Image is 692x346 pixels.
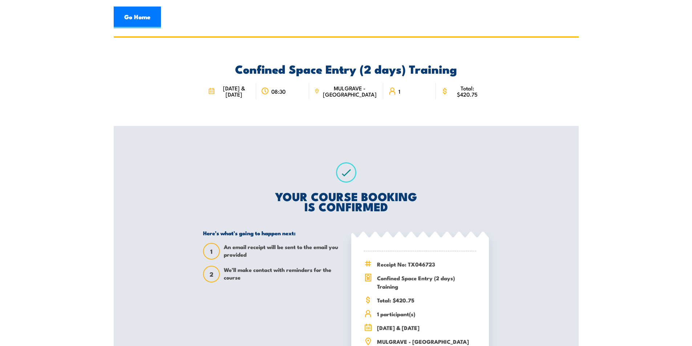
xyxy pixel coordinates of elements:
a: Go Home [114,7,161,28]
h2: Confined Space Entry (2 days) Training [203,64,489,74]
span: 08:30 [271,88,286,94]
span: MULGRAVE - [GEOGRAPHIC_DATA] [377,337,476,346]
span: 2 [204,270,219,278]
span: [DATE] & [DATE] [217,85,251,97]
span: Receipt No: TX046723 [377,260,476,268]
span: Confined Space Entry (2 days) Training [377,274,476,290]
span: Total: $420.75 [377,296,476,304]
span: MULGRAVE - [GEOGRAPHIC_DATA] [321,85,378,97]
span: Total: $420.75 [451,85,484,97]
h2: YOUR COURSE BOOKING IS CONFIRMED [203,191,489,211]
span: 1 [204,248,219,255]
span: An email receipt will be sent to the email you provided [224,243,341,260]
span: We’ll make contact with reminders for the course [224,266,341,282]
h5: Here’s what’s going to happen next: [203,229,341,236]
span: [DATE] & [DATE] [377,323,476,332]
span: 1 participant(s) [377,310,476,318]
span: 1 [398,88,400,94]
